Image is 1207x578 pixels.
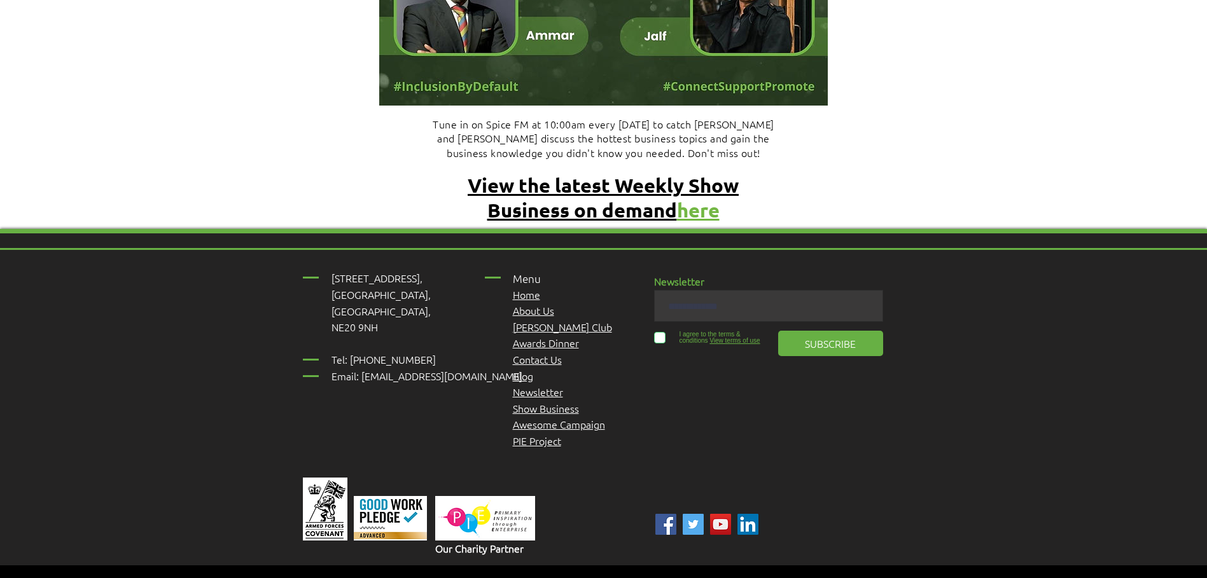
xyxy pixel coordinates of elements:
img: ABC [683,514,704,535]
a: [PERSON_NAME] Club [513,320,612,334]
button: SUBSCRIBE [778,331,883,356]
img: Linked In [737,514,758,535]
span: View terms of use [709,337,760,344]
span: [STREET_ADDRESS], [331,271,422,285]
a: Home [513,287,540,301]
a: Newsletter [513,385,563,399]
a: Contact Us [513,352,562,366]
span: Newsletter [654,274,704,288]
span: here [677,198,720,222]
a: Blog [513,369,533,383]
a: About Us [513,303,554,317]
span: Tune in on Spice FM at 10:00am every [DATE] to catch [PERSON_NAME] and [PERSON_NAME] discuss the ... [433,117,774,160]
span: Menu [513,272,541,286]
span: Awesome Campaign [513,417,605,431]
a: Show Business [513,401,579,415]
span: Tel: [PHONE_NUMBER] Email: [EMAIL_ADDRESS][DOMAIN_NAME] [331,352,522,383]
span: View the latest Weekly Show Business on demand [468,173,739,222]
span: SUBSCRIBE [805,336,856,350]
a: Awards Dinner [513,336,579,350]
a: View terms of use [708,337,760,344]
ul: Social Bar [655,514,758,535]
img: YouTube [710,514,731,535]
a: View the latest Weekly Show Business on demandhere [468,173,739,222]
span: [GEOGRAPHIC_DATA], [331,304,431,318]
img: ABC [655,514,676,535]
span: NE20 9NH [331,320,378,334]
span: I agree to the terms & conditions [680,331,741,344]
span: [GEOGRAPHIC_DATA], [331,287,431,301]
span: Our Charity Partner [435,541,524,555]
a: PIE Project [513,434,561,448]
